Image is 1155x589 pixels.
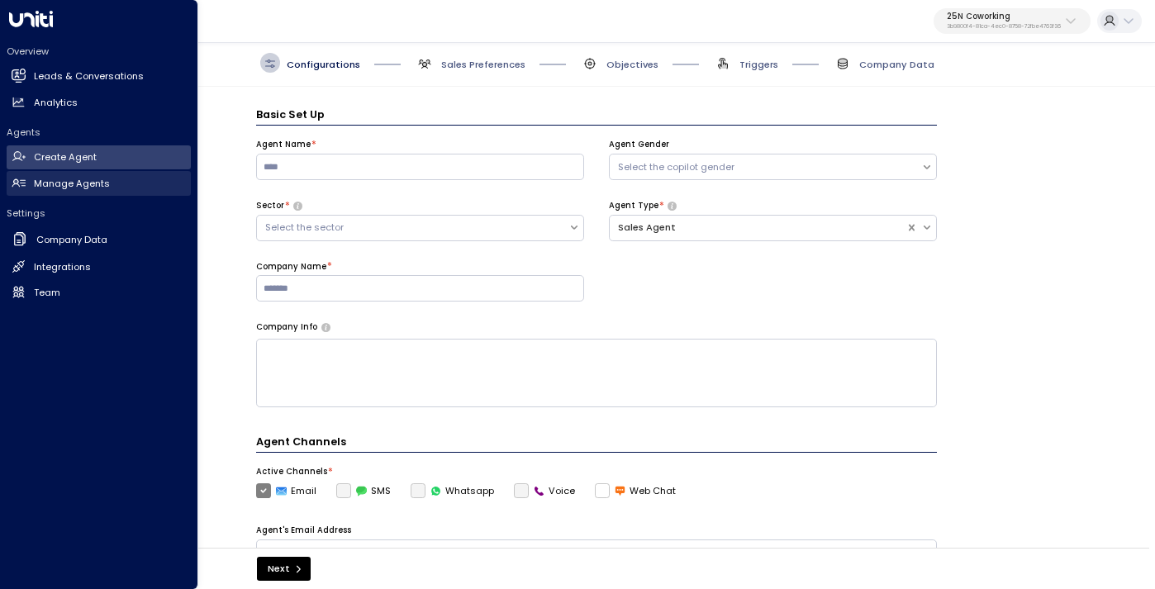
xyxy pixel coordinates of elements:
div: Sales Agent [618,221,897,235]
h2: Integrations [34,260,91,274]
a: Leads & Conversations [7,64,191,89]
h2: Team [34,286,60,300]
span: Objectives [606,58,658,71]
span: Company Data [859,58,934,71]
div: To activate this channel, please go to the Integrations page [514,483,575,498]
h3: Basic Set Up [256,107,937,126]
h2: Agents [7,126,191,139]
button: 25N Coworking3b9800f4-81ca-4ec0-8758-72fbe4763f36 [934,8,1091,35]
h4: Agent Channels [256,434,937,453]
label: Voice [514,483,575,498]
h2: Leads & Conversations [34,69,144,83]
a: Manage Agents [7,171,191,196]
label: SMS [336,483,391,498]
div: To activate this channel, please go to the Integrations page [411,483,494,498]
label: Agent Gender [609,139,669,150]
div: Select the agent email [265,545,913,559]
a: Company Data [7,226,191,254]
button: Select whether your copilot will handle inquiries directly from leads or from brokers representin... [293,202,302,210]
button: Select whether your copilot will handle inquiries directly from leads or from brokers representin... [668,202,677,210]
a: Team [7,280,191,305]
div: Select the sector [265,221,560,235]
span: Configurations [287,58,360,71]
label: Email [256,483,316,498]
a: Create Agent [7,145,191,170]
div: Select the copilot gender [618,160,913,174]
label: Active Channels [256,466,327,477]
button: Next [257,557,311,581]
label: Company Info [256,321,317,333]
label: Agent's Email Address [256,525,351,536]
h2: Company Data [36,233,107,247]
label: Web Chat [595,483,676,498]
label: Company Name [256,261,326,273]
a: Analytics [7,90,191,115]
span: Triggers [739,58,778,71]
button: Provide a brief overview of your company, including your industry, products or services, and any ... [321,323,330,331]
h2: Overview [7,45,191,58]
a: Integrations [7,254,191,279]
p: 25N Coworking [947,12,1061,21]
label: Agent Name [256,139,311,150]
h2: Manage Agents [34,177,110,191]
span: Sales Preferences [441,58,525,71]
p: 3b9800f4-81ca-4ec0-8758-72fbe4763f36 [947,23,1061,30]
div: To activate this channel, please go to the Integrations page [336,483,391,498]
label: Agent Type [609,200,658,211]
h2: Settings [7,207,191,220]
h2: Create Agent [34,150,97,164]
label: Sector [256,200,284,211]
h2: Analytics [34,96,78,110]
label: Whatsapp [411,483,494,498]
